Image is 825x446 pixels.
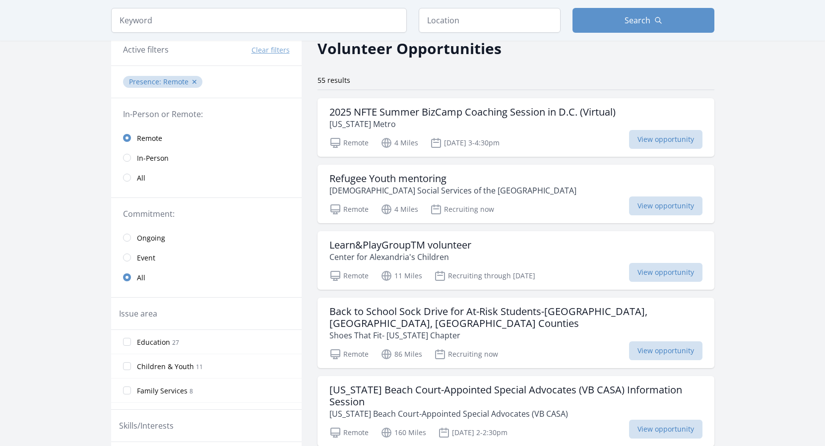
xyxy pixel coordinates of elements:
[119,420,174,432] legend: Skills/Interests
[434,270,535,282] p: Recruiting through [DATE]
[629,130,702,149] span: View opportunity
[172,338,179,347] span: 27
[329,239,471,251] h3: Learn&PlayGroupTM volunteer
[111,128,302,148] a: Remote
[137,233,165,243] span: Ongoing
[163,77,189,86] span: Remote
[329,306,702,329] h3: Back to School Sock Drive for At-Risk Students-[GEOGRAPHIC_DATA], [GEOGRAPHIC_DATA], [GEOGRAPHIC_...
[629,341,702,360] span: View opportunity
[317,98,714,157] a: 2025 NFTE Summer BizCamp Coaching Session in D.C. (Virtual) [US_STATE] Metro Remote 4 Miles [DATE...
[329,329,702,341] p: Shoes That Fit- [US_STATE] Chapter
[381,270,422,282] p: 11 Miles
[329,384,702,408] h3: [US_STATE] Beach Court-Appointed Special Advocates (VB CASA) Information Session
[137,173,145,183] span: All
[137,337,170,347] span: Education
[329,427,369,439] p: Remote
[317,165,714,223] a: Refugee Youth mentoring [DEMOGRAPHIC_DATA] Social Services of the [GEOGRAPHIC_DATA] Remote 4 Mile...
[329,185,576,196] p: [DEMOGRAPHIC_DATA] Social Services of the [GEOGRAPHIC_DATA]
[190,387,193,395] span: 8
[317,37,502,60] h2: Volunteer Opportunities
[329,348,369,360] p: Remote
[137,253,155,263] span: Event
[434,348,498,360] p: Recruiting now
[137,386,188,396] span: Family Services
[123,386,131,394] input: Family Services 8
[317,231,714,290] a: Learn&PlayGroupTM volunteer Center for Alexandria's Children Remote 11 Miles Recruiting through [...
[629,263,702,282] span: View opportunity
[329,173,576,185] h3: Refugee Youth mentoring
[123,208,290,220] legend: Commitment:
[129,77,163,86] span: Presence :
[381,348,422,360] p: 86 Miles
[111,168,302,188] a: All
[111,248,302,267] a: Event
[430,137,500,149] p: [DATE] 3-4:30pm
[252,45,290,55] button: Clear filters
[629,196,702,215] span: View opportunity
[329,118,616,130] p: [US_STATE] Metro
[137,362,194,372] span: Children & Youth
[329,106,616,118] h3: 2025 NFTE Summer BizCamp Coaching Session in D.C. (Virtual)
[123,44,169,56] h3: Active filters
[329,203,369,215] p: Remote
[111,148,302,168] a: In-Person
[191,77,197,87] button: ✕
[137,273,145,283] span: All
[419,8,561,33] input: Location
[123,338,131,346] input: Education 27
[111,8,407,33] input: Keyword
[123,362,131,370] input: Children & Youth 11
[430,203,494,215] p: Recruiting now
[196,363,203,371] span: 11
[629,420,702,439] span: View opportunity
[329,270,369,282] p: Remote
[329,408,702,420] p: [US_STATE] Beach Court-Appointed Special Advocates (VB CASA)
[317,75,350,85] span: 55 results
[572,8,714,33] button: Search
[111,228,302,248] a: Ongoing
[123,108,290,120] legend: In-Person or Remote:
[438,427,508,439] p: [DATE] 2-2:30pm
[381,427,426,439] p: 160 Miles
[381,203,418,215] p: 4 Miles
[329,137,369,149] p: Remote
[381,137,418,149] p: 4 Miles
[111,267,302,287] a: All
[625,14,650,26] span: Search
[137,153,169,163] span: In-Person
[137,133,162,143] span: Remote
[317,298,714,368] a: Back to School Sock Drive for At-Risk Students-[GEOGRAPHIC_DATA], [GEOGRAPHIC_DATA], [GEOGRAPHIC_...
[329,251,471,263] p: Center for Alexandria's Children
[119,308,157,319] legend: Issue area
